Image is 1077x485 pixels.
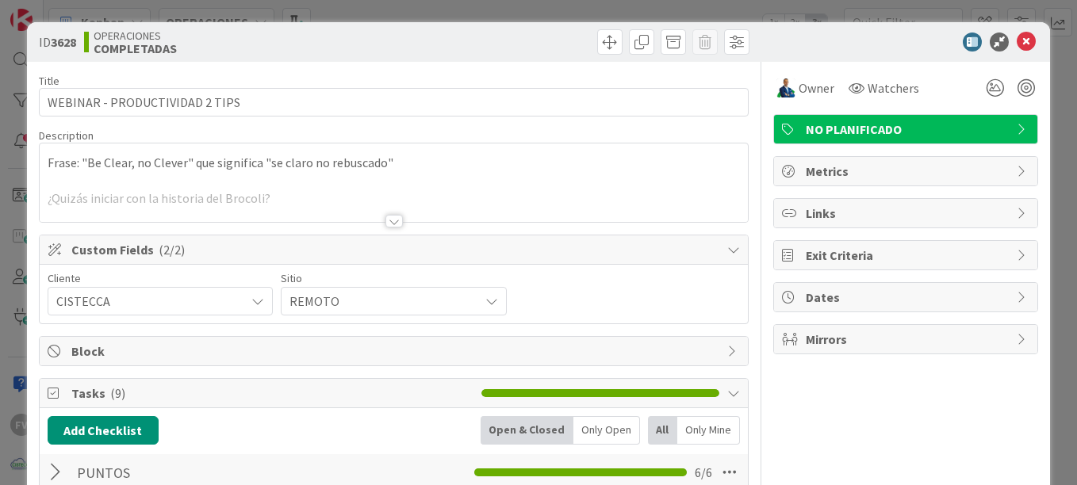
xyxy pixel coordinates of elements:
[56,290,237,312] span: CISTECCA
[695,463,712,482] span: 6 / 6
[776,78,795,97] img: GA
[677,416,740,445] div: Only Mine
[806,204,1009,223] span: Links
[481,416,573,445] div: Open & Closed
[799,78,834,97] span: Owner
[71,240,719,259] span: Custom Fields
[94,29,177,42] span: OPERACIONES
[51,34,76,50] b: 3628
[39,128,94,143] span: Description
[648,416,677,445] div: All
[289,290,470,312] span: REMOTO
[39,32,76,52] span: ID
[39,74,59,88] label: Title
[806,330,1009,349] span: Mirrors
[159,242,185,258] span: ( 2/2 )
[71,342,719,361] span: Block
[48,154,740,172] p: Frase: "Be Clear, no Clever" que significa "se claro no rebuscado"
[48,273,273,284] div: Cliente
[868,78,919,97] span: Watchers
[806,288,1009,307] span: Dates
[48,416,159,445] button: Add Checklist
[573,416,640,445] div: Only Open
[806,246,1009,265] span: Exit Criteria
[110,385,125,401] span: ( 9 )
[71,384,473,403] span: Tasks
[39,88,749,116] input: type card name here...
[281,273,506,284] div: Sitio
[806,162,1009,181] span: Metrics
[94,42,177,55] b: COMPLETADAS
[806,120,1009,139] span: NO PLANIFICADO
